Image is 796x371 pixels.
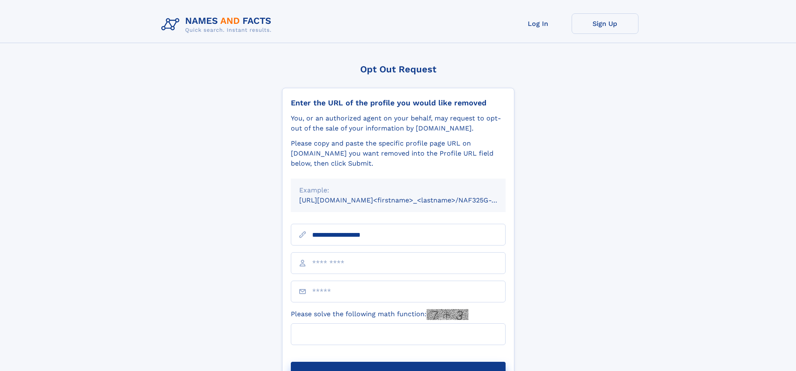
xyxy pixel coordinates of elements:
a: Log In [505,13,572,34]
a: Sign Up [572,13,638,34]
div: Please copy and paste the specific profile page URL on [DOMAIN_NAME] you want removed into the Pr... [291,138,506,169]
small: [URL][DOMAIN_NAME]<firstname>_<lastname>/NAF325G-xxxxxxxx [299,196,521,204]
div: Enter the URL of the profile you would like removed [291,98,506,107]
img: Logo Names and Facts [158,13,278,36]
div: Opt Out Request [282,64,514,74]
label: Please solve the following math function: [291,309,468,320]
div: Example: [299,185,497,195]
div: You, or an authorized agent on your behalf, may request to opt-out of the sale of your informatio... [291,113,506,133]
